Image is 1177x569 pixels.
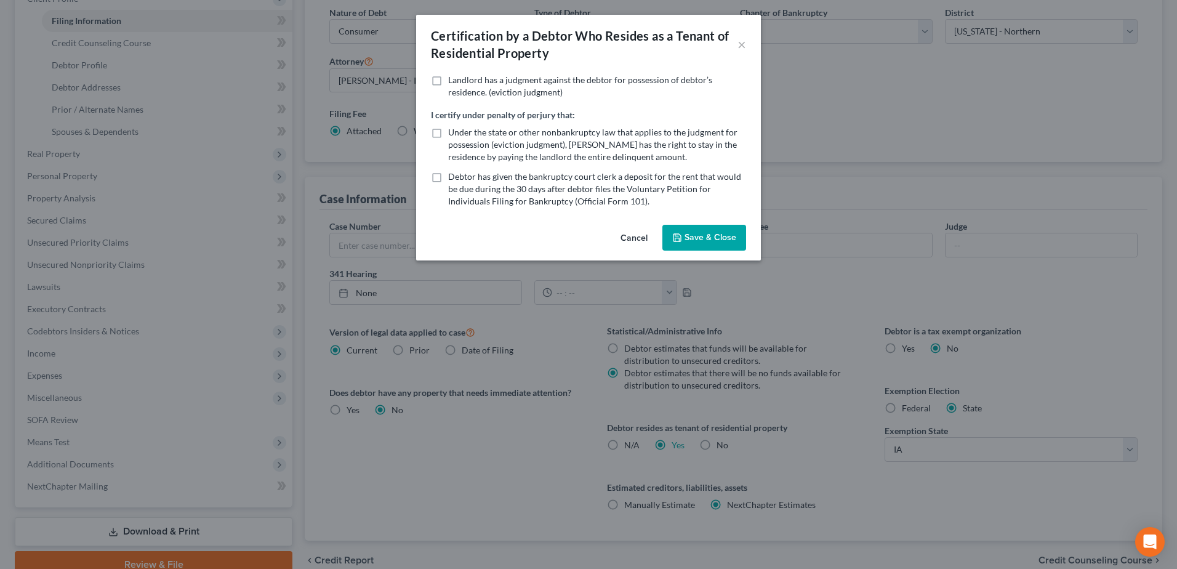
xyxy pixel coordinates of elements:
label: I certify under penalty of perjury that: [431,108,575,121]
button: × [737,37,746,52]
span: Landlord has a judgment against the debtor for possession of debtor’s residence. (eviction judgment) [448,75,712,97]
button: Cancel [611,226,657,251]
span: Under the state or other nonbankruptcy law that applies to the judgment for possession (eviction ... [448,127,737,162]
span: Debtor has given the bankruptcy court clerk a deposit for the rent that would be due during the 3... [448,171,741,206]
div: Certification by a Debtor Who Resides as a Tenant of Residential Property [431,27,737,62]
div: Open Intercom Messenger [1135,527,1165,557]
button: Save & Close [662,225,746,251]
